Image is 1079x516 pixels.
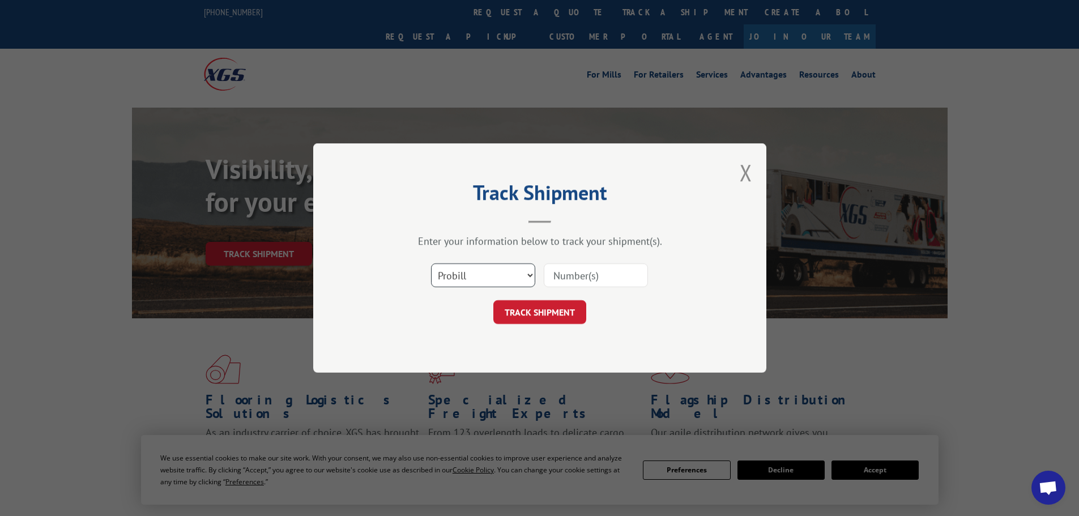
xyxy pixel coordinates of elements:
[544,263,648,287] input: Number(s)
[370,234,710,248] div: Enter your information below to track your shipment(s).
[1031,471,1065,505] div: Open chat
[370,185,710,206] h2: Track Shipment
[493,300,586,324] button: TRACK SHIPMENT
[740,157,752,187] button: Close modal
